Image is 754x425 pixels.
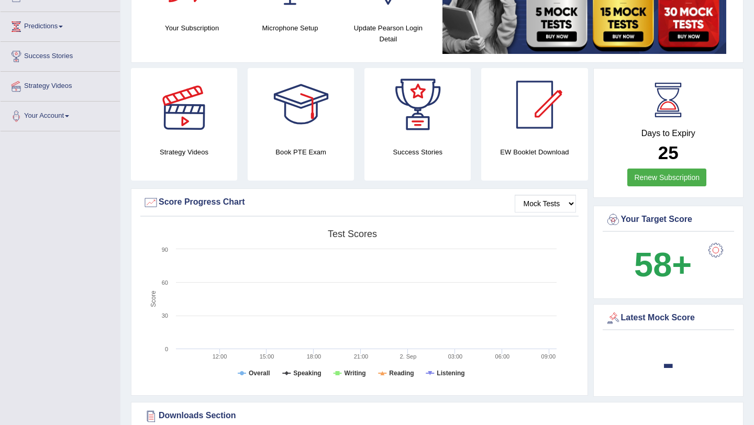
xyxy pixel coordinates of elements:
tspan: Listening [437,370,464,377]
h4: Update Pearson Login Detail [345,23,432,44]
div: Score Progress Chart [143,195,576,210]
text: 06:00 [495,353,510,360]
div: Latest Mock Score [605,310,732,326]
b: - [662,344,674,382]
text: 21:00 [354,353,369,360]
text: 09:00 [541,353,556,360]
tspan: Reading [389,370,414,377]
h4: EW Booklet Download [481,147,587,158]
h4: Days to Expiry [605,129,732,138]
b: 25 [658,142,679,163]
text: 30 [162,312,168,319]
text: 60 [162,279,168,286]
tspan: Overall [249,370,270,377]
h4: Strategy Videos [131,147,237,158]
text: 90 [162,247,168,253]
h4: Microphone Setup [246,23,334,33]
a: Strategy Videos [1,72,120,98]
h4: Book PTE Exam [248,147,354,158]
text: 18:00 [307,353,321,360]
text: 03:00 [448,353,463,360]
h4: Success Stories [364,147,471,158]
a: Predictions [1,12,120,38]
text: 12:00 [213,353,227,360]
a: Success Stories [1,42,120,68]
text: 15:00 [260,353,274,360]
tspan: Writing [345,370,366,377]
text: 0 [165,346,168,352]
tspan: Speaking [293,370,321,377]
h4: Your Subscription [148,23,236,33]
a: Renew Subscription [627,169,706,186]
div: Your Target Score [605,212,732,228]
tspan: Test scores [328,229,377,239]
tspan: Score [150,290,157,307]
tspan: 2. Sep [400,353,417,360]
a: Your Account [1,102,120,128]
div: Downloads Section [143,408,731,424]
b: 58+ [634,245,692,284]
